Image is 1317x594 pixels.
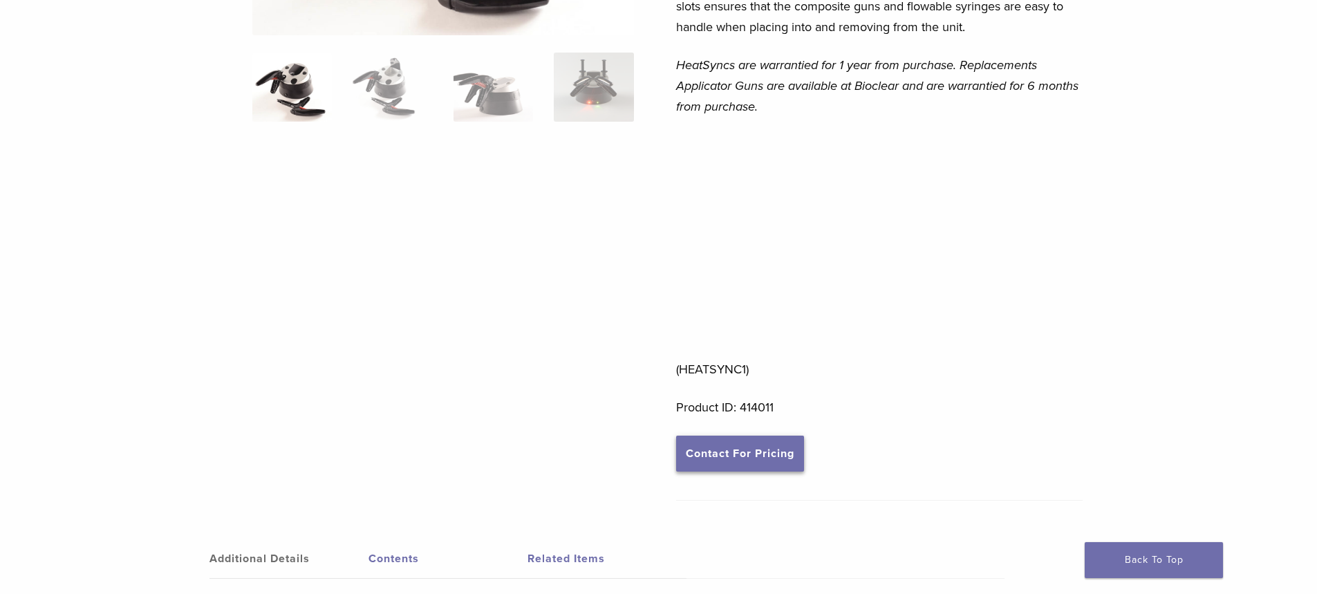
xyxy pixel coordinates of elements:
a: Contents [368,539,527,578]
img: HeatSync Kit - Image 4 [554,53,633,122]
p: (HEATSYNC1) [676,135,1083,380]
img: HeatSync-Kit-4-324x324.jpg [252,53,332,122]
p: Product ID: 414011 [676,397,1083,418]
img: HeatSync Kit - Image 2 [353,53,432,122]
a: Additional Details [209,539,368,578]
a: Contact For Pricing [676,436,804,472]
a: Related Items [527,539,686,578]
img: HeatSync Kit - Image 3 [454,53,533,122]
a: Back To Top [1085,542,1223,578]
em: HeatSyncs are warrantied for 1 year from purchase. Replacements Applicator Guns are available at ... [676,57,1078,114]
